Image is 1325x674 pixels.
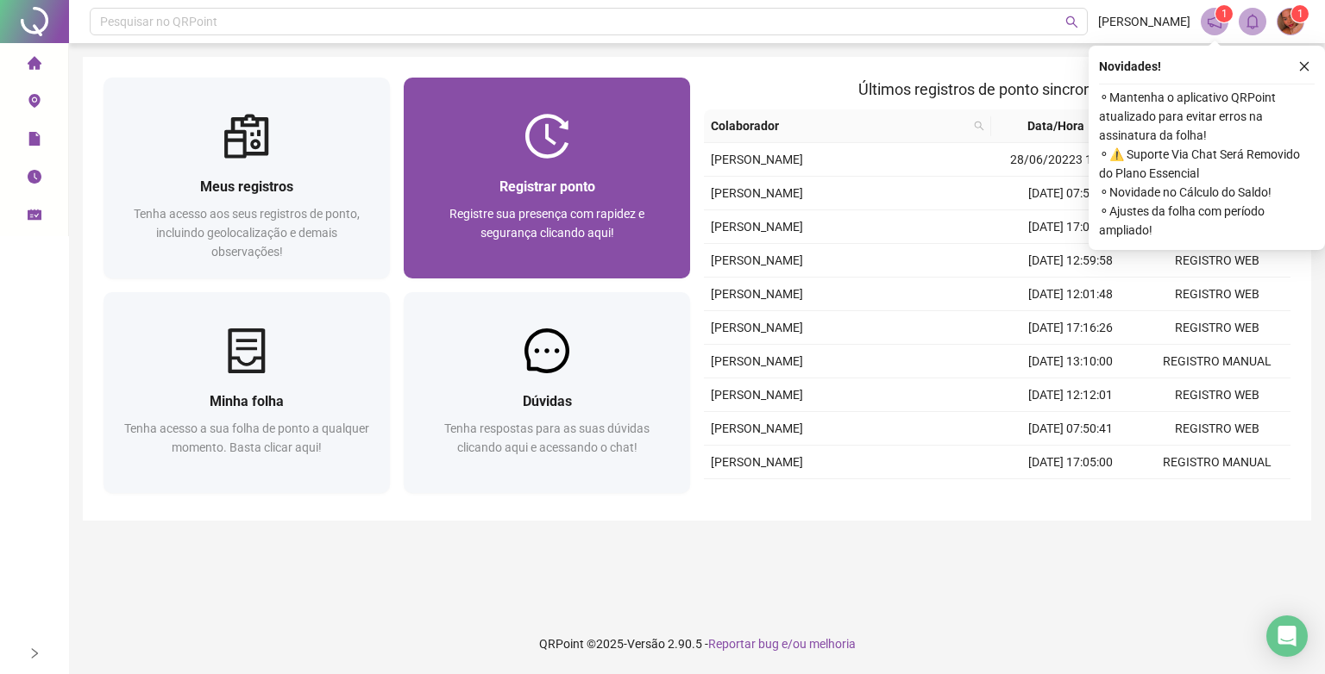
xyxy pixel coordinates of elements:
sup: 1 [1215,5,1233,22]
span: clock-circle [28,162,41,197]
span: search [970,113,988,139]
span: Novidades ! [1099,57,1161,76]
td: REGISTRO WEB [1144,311,1290,345]
span: ⚬ Novidade no Cálculo do Saldo! [1099,183,1315,202]
td: [DATE] 12:12:01 [997,378,1144,412]
td: [DATE] 12:59:58 [997,244,1144,278]
a: Registrar pontoRegistre sua presença com rapidez e segurança clicando aqui! [404,78,690,278]
td: REGISTRO MANUAL [1144,446,1290,479]
span: [PERSON_NAME] [711,388,803,402]
span: Reportar bug e/ou melhoria [708,637,856,651]
span: [PERSON_NAME] [711,253,803,267]
td: [DATE] 13:20:00 [997,479,1144,513]
td: REGISTRO WEB [1144,244,1290,278]
td: [DATE] 07:50:41 [997,412,1144,446]
span: Dúvidas [523,393,572,409]
td: REGISTRO WEB [1144,378,1290,412]
td: REGISTRO WEB [1144,412,1290,446]
span: close [1298,60,1310,72]
span: [PERSON_NAME] [711,287,803,301]
span: right [28,647,41,659]
span: [PERSON_NAME] [1098,12,1190,31]
span: Tenha acesso aos seus registros de ponto, incluindo geolocalização e demais observações! [134,207,360,259]
sup: Atualize o seu contato no menu Meus Dados [1291,5,1309,22]
td: [DATE] 12:01:48 [997,278,1144,311]
td: REGISTRO MANUAL [1144,479,1290,513]
span: schedule [28,200,41,234]
span: [PERSON_NAME] [711,186,803,200]
td: REGISTRO WEB [1144,278,1290,311]
span: Minha folha [210,393,284,409]
span: ⚬ Mantenha o aplicativo QRPoint atualizado para evitar erros na assinatura da folha! [1099,88,1315,145]
td: [DATE] 17:00:15 [997,210,1144,244]
div: Open Intercom Messenger [1266,615,1308,657]
td: [DATE] 17:16:26 [997,311,1144,345]
span: [PERSON_NAME] [711,153,803,166]
span: Tenha acesso a sua folha de ponto a qualquer momento. Basta clicar aqui! [124,421,369,454]
span: Data/Hora [998,116,1114,135]
span: home [28,48,41,83]
td: [DATE] 07:52:29 [997,177,1144,210]
span: [PERSON_NAME] [711,321,803,334]
th: Data/Hora [991,109,1134,143]
span: 1 [1221,8,1228,20]
span: environment [28,86,41,121]
span: ⚬ Ajustes da folha com período ampliado! [1099,202,1315,240]
span: Versão [627,637,665,651]
span: 1 [1297,8,1303,20]
span: file [28,124,41,159]
span: bell [1245,14,1260,29]
span: search [1065,16,1078,28]
span: notification [1207,14,1222,29]
td: REGISTRO MANUAL [1144,345,1290,378]
span: Colaborador [711,116,967,135]
img: 84056 [1278,9,1303,34]
span: Registre sua presença com rapidez e segurança clicando aqui! [449,207,644,240]
td: [DATE] 13:10:00 [997,345,1144,378]
span: Últimos registros de ponto sincronizados [858,80,1137,98]
span: ⚬ ⚠️ Suporte Via Chat Será Removido do Plano Essencial [1099,145,1315,183]
footer: QRPoint © 2025 - 2.90.5 - [69,614,1325,674]
span: [PERSON_NAME] [711,421,803,435]
td: 28/06/20223 12:15:00 [997,143,1144,177]
span: [PERSON_NAME] [711,455,803,469]
span: search [974,121,984,131]
span: Registrar ponto [499,178,595,195]
span: [PERSON_NAME] [711,354,803,368]
span: [PERSON_NAME] [711,220,803,234]
a: Meus registrosTenha acesso aos seus registros de ponto, incluindo geolocalização e demais observa... [104,78,390,278]
td: [DATE] 17:05:00 [997,446,1144,479]
a: Minha folhaTenha acesso a sua folha de ponto a qualquer momento. Basta clicar aqui! [104,292,390,493]
span: Tenha respostas para as suas dúvidas clicando aqui e acessando o chat! [444,421,650,454]
span: Meus registros [200,178,293,195]
a: DúvidasTenha respostas para as suas dúvidas clicando aqui e acessando o chat! [404,292,690,493]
